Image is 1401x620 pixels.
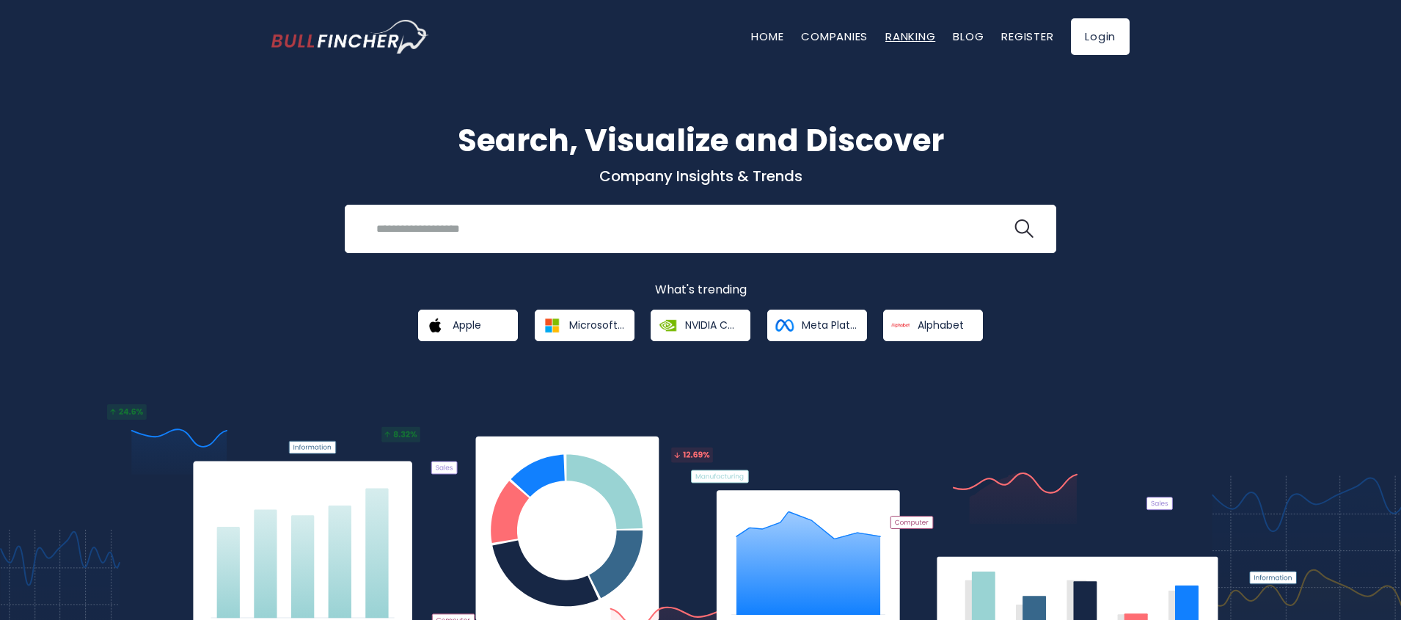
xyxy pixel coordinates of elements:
[1001,29,1053,44] a: Register
[651,310,750,341] a: NVIDIA Corporation
[271,167,1130,186] p: Company Insights & Trends
[767,310,867,341] a: Meta Platforms
[918,318,964,332] span: Alphabet
[1071,18,1130,55] a: Login
[802,318,857,332] span: Meta Platforms
[885,29,935,44] a: Ranking
[685,318,740,332] span: NVIDIA Corporation
[271,282,1130,298] p: What's trending
[271,20,429,54] a: Go to homepage
[953,29,984,44] a: Blog
[271,20,429,54] img: bullfincher logo
[1014,219,1034,238] img: search icon
[418,310,518,341] a: Apple
[883,310,983,341] a: Alphabet
[801,29,868,44] a: Companies
[751,29,783,44] a: Home
[569,318,624,332] span: Microsoft Corporation
[535,310,634,341] a: Microsoft Corporation
[453,318,481,332] span: Apple
[271,117,1130,164] h1: Search, Visualize and Discover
